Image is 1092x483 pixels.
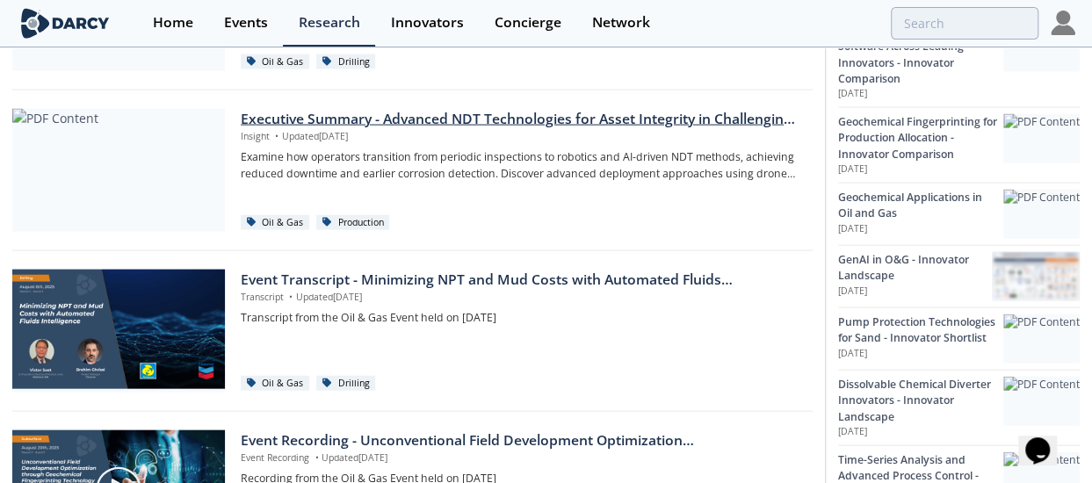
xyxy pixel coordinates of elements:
div: Outline [7,7,257,23]
p: Event Recording Updated [DATE] [241,451,800,465]
img: Profile [1051,11,1075,35]
div: Events [224,16,268,30]
h3: Estilo [7,55,257,75]
div: Home [153,16,193,30]
div: Comparing Well Planning Software Across Leading Innovators - Innovator Comparison [838,23,1003,88]
div: Production [316,215,390,231]
a: Back to Top [26,23,95,38]
p: [DATE] [838,222,1003,236]
div: Executive Summary - Advanced NDT Technologies for Asset Integrity in Challenging Environments [241,109,800,130]
p: Insight Updated [DATE] [241,130,800,144]
div: Concierge [495,16,561,30]
img: logo-wide.svg [18,8,113,39]
p: Transcript Updated [DATE] [241,291,800,305]
div: Oil & Gas [241,54,310,70]
p: Examine how operators transition from periodic inspections to robotics and AI-driven NDT methods,... [241,149,800,182]
a: Geochemical Fingerprinting for Production Allocation - Innovator Comparison [DATE] PDF Content [838,107,1080,183]
p: [DATE] [838,87,1003,101]
p: [DATE] [838,347,1003,361]
a: Comparing Well Planning Software Across Leading Innovators - Innovator Comparison [DATE] PDF Content [838,16,1080,107]
a: GenAI in O&G - Innovator Landscape [DATE] GenAI in O&G - Innovator Landscape preview [838,245,1080,307]
div: Drilling [316,54,376,70]
a: PDF Content Executive Summary - Advanced NDT Technologies for Asset Integrity in Challenging Envi... [12,109,813,232]
iframe: chat widget [1018,413,1074,465]
div: GenAI in O&G - Innovator Landscape [838,252,992,285]
span: • [272,130,282,142]
p: [DATE] [838,162,1003,177]
div: Event Transcript - Minimizing NPT and Mud Costs with Automated Fluids Intelligence [241,270,800,291]
p: [DATE] [838,285,992,299]
div: Geochemical Fingerprinting for Production Allocation - Innovator Comparison [838,114,1003,162]
a: Geochemical Applications in Oil and Gas [DATE] PDF Content [838,183,1080,245]
div: Drilling [316,376,376,392]
div: Research [299,16,360,30]
input: Advanced Search [891,7,1038,40]
span: • [286,291,296,303]
div: Geochemical Applications in Oil and Gas [838,190,1003,222]
div: Pump Protection Technologies for Sand - Innovator Shortlist [838,314,1003,347]
a: Pump Protection Technologies for Sand - Innovator Shortlist [DATE] PDF Content [838,307,1080,370]
div: Oil & Gas [241,215,310,231]
p: Transcript from the Oil & Gas Event held on [DATE] [241,310,800,326]
div: Dissolvable Chemical Diverter Innovators - Innovator Landscape [838,377,1003,425]
div: Event Recording - Unconventional Field Development Optimization through Geochemical Fingerprintin... [241,430,800,451]
div: Oil & Gas [241,376,310,392]
label: Tamaño de fuente [7,106,107,121]
p: [DATE] [838,425,1003,439]
a: Video Content Event Transcript - Minimizing NPT and Mud Costs with Automated Fluids Intelligence ... [12,270,813,393]
div: Innovators [391,16,464,30]
div: Network [592,16,650,30]
span: 16 px [21,122,49,137]
span: • [312,451,322,464]
img: Video Content [12,270,225,389]
a: Dissolvable Chemical Diverter Innovators - Innovator Landscape [DATE] PDF Content [838,370,1080,445]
